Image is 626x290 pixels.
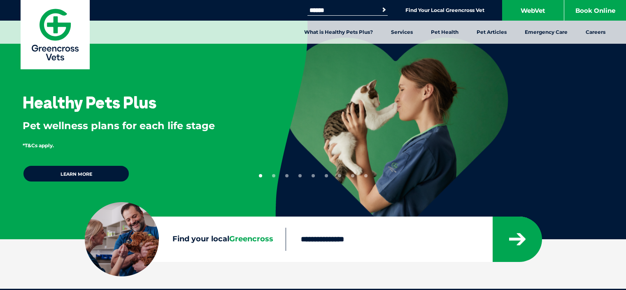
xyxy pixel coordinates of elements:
a: Pet Health [422,21,468,44]
button: 8 of 9 [351,174,354,177]
p: Pet wellness plans for each life stage [23,119,249,133]
button: 2 of 9 [272,174,275,177]
label: Find your local [85,233,286,245]
button: 4 of 9 [298,174,302,177]
a: Pet Articles [468,21,516,44]
button: 1 of 9 [259,174,262,177]
button: 5 of 9 [312,174,315,177]
button: 7 of 9 [338,174,341,177]
button: 9 of 9 [364,174,368,177]
span: Greencross [229,234,273,243]
a: Services [382,21,422,44]
span: *T&Cs apply. [23,142,54,149]
button: 6 of 9 [325,174,328,177]
h3: Healthy Pets Plus [23,94,156,111]
a: What is Healthy Pets Plus? [295,21,382,44]
a: Careers [577,21,614,44]
a: Find Your Local Greencross Vet [405,7,484,14]
button: 3 of 9 [285,174,289,177]
a: Learn more [23,165,130,182]
a: Emergency Care [516,21,577,44]
button: Search [380,6,388,14]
